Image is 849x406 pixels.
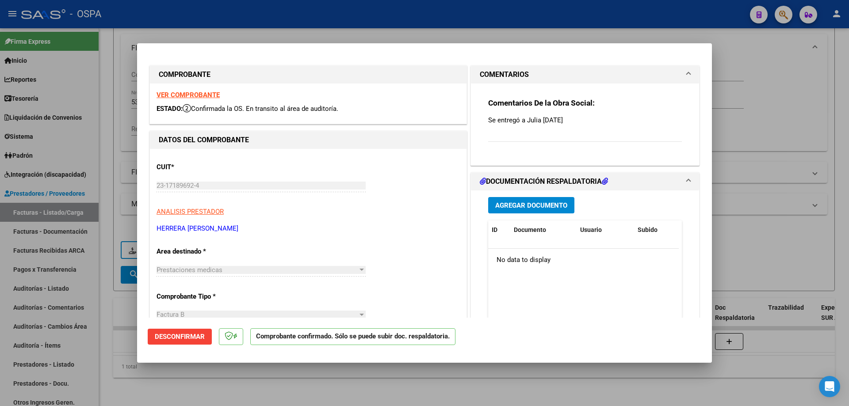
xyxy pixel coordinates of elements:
[495,201,567,209] span: Agregar Documento
[471,66,699,83] mat-expansion-panel-header: COMENTARIOS
[155,333,205,341] span: Desconfirmar
[157,266,222,274] span: Prestaciones medicas
[159,70,210,79] strong: COMPROBANTE
[157,292,248,302] p: Comprobante Tipo *
[471,83,699,165] div: COMENTARIOS
[148,329,212,345] button: Desconfirmar
[157,162,248,172] p: CUIT
[488,197,574,213] button: Agregar Documento
[159,136,249,144] strong: DATOS DEL COMPROBANTE
[480,69,529,80] h1: COMENTARIOS
[157,208,224,216] span: ANALISIS PRESTADOR
[157,224,460,234] p: HERRERA [PERSON_NAME]
[480,176,608,187] h1: DOCUMENTACIÓN RESPALDATORIA
[183,105,338,113] span: Confirmada la OS. En transito al área de auditoría.
[488,220,510,239] datatable-header-cell: ID
[471,190,699,374] div: DOCUMENTACIÓN RESPALDATORIA
[157,105,183,113] span: ESTADO:
[577,220,634,239] datatable-header-cell: Usuario
[471,173,699,190] mat-expansion-panel-header: DOCUMENTACIÓN RESPALDATORIA
[634,220,678,239] datatable-header-cell: Subido
[580,226,602,233] span: Usuario
[488,115,682,125] p: Se entregó a Julia [DATE]
[638,226,658,233] span: Subido
[678,220,723,239] datatable-header-cell: Acción
[819,376,840,397] div: Open Intercom Messenger
[157,247,248,257] p: Area destinado *
[250,328,455,345] p: Comprobante confirmado. Sólo se puede subir doc. respaldatoria.
[514,226,546,233] span: Documento
[488,249,679,271] div: No data to display
[488,99,595,107] strong: Comentarios De la Obra Social:
[510,220,577,239] datatable-header-cell: Documento
[157,91,220,99] a: VER COMPROBANTE
[157,311,184,319] span: Factura B
[492,226,497,233] span: ID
